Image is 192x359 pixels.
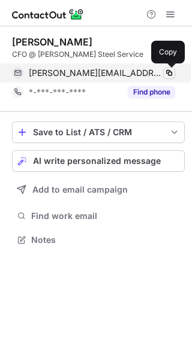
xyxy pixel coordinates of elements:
div: Save to List / ATS / CRM [33,127,164,137]
div: CFO @ [PERSON_NAME] Steel Service [12,49,185,60]
button: Find work email [12,208,185,224]
button: save-profile-one-click [12,121,185,143]
span: Notes [31,235,180,245]
button: AI write personalized message [12,150,185,172]
span: [PERSON_NAME][EMAIL_ADDRESS][DOMAIN_NAME] [29,68,162,78]
span: Find work email [31,211,180,221]
button: Add to email campaign [12,179,185,200]
div: [PERSON_NAME] [12,36,92,48]
button: Notes [12,232,185,248]
span: Add to email campaign [32,185,128,194]
img: ContactOut v5.3.10 [12,7,84,22]
span: AI write personalized message [33,156,161,166]
button: Reveal Button [128,86,175,98]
